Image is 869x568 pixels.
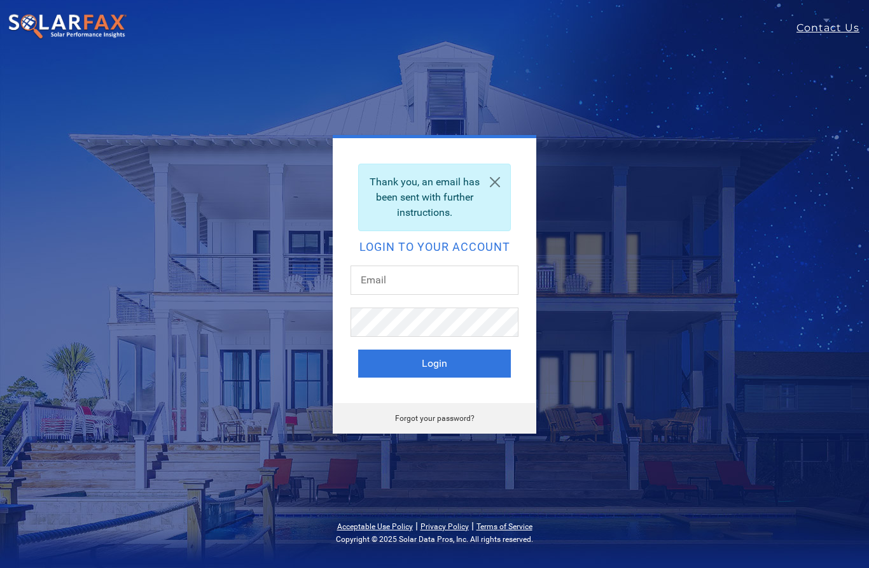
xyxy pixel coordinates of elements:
[471,520,474,532] span: |
[358,350,511,378] button: Login
[395,414,475,423] a: Forgot your password?
[421,522,469,531] a: Privacy Policy
[480,164,510,200] a: Close
[351,266,518,295] input: Email
[337,522,413,531] a: Acceptable Use Policy
[415,520,418,532] span: |
[358,164,511,231] div: Thank you, an email has been sent with further instructions.
[476,522,532,531] a: Terms of Service
[8,13,127,40] img: SolarFax
[358,241,511,253] h2: Login to your account
[796,20,869,36] a: Contact Us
